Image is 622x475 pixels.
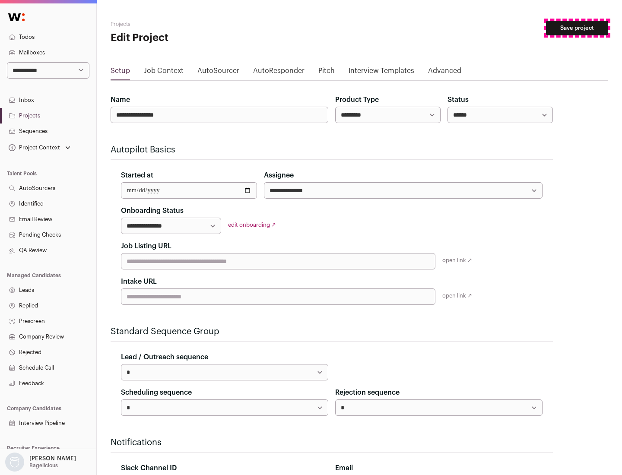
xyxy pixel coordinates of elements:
[111,31,276,45] h1: Edit Project
[121,352,208,362] label: Lead / Outreach sequence
[7,144,60,151] div: Project Context
[546,21,608,35] button: Save project
[111,144,553,156] h2: Autopilot Basics
[121,241,171,251] label: Job Listing URL
[7,142,72,154] button: Open dropdown
[5,453,24,472] img: nopic.png
[335,463,543,473] div: Email
[264,170,294,180] label: Assignee
[121,276,157,287] label: Intake URL
[318,66,335,79] a: Pitch
[144,66,184,79] a: Job Context
[3,9,29,26] img: Wellfound
[428,66,461,79] a: Advanced
[228,222,276,228] a: edit onboarding ↗
[3,453,78,472] button: Open dropdown
[335,95,379,105] label: Product Type
[29,462,58,469] p: Bagelicious
[111,326,553,338] h2: Standard Sequence Group
[121,463,177,473] label: Slack Channel ID
[349,66,414,79] a: Interview Templates
[121,387,192,398] label: Scheduling sequence
[111,437,553,449] h2: Notifications
[111,21,276,28] h2: Projects
[197,66,239,79] a: AutoSourcer
[253,66,305,79] a: AutoResponder
[447,95,469,105] label: Status
[111,66,130,79] a: Setup
[29,455,76,462] p: [PERSON_NAME]
[121,170,153,180] label: Started at
[335,387,400,398] label: Rejection sequence
[111,95,130,105] label: Name
[121,206,184,216] label: Onboarding Status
